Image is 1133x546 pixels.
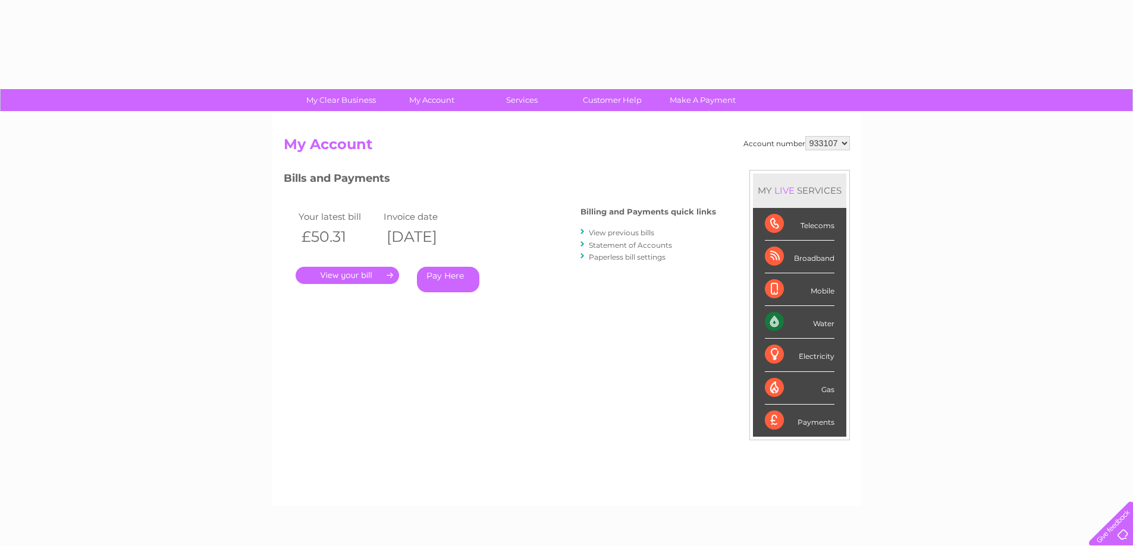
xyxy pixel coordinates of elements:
a: Pay Here [417,267,479,292]
a: Customer Help [563,89,661,111]
th: [DATE] [381,225,466,249]
a: Services [473,89,571,111]
a: Make A Payment [654,89,752,111]
div: MY SERVICES [753,173,846,207]
div: Mobile [765,273,834,306]
h4: Billing and Payments quick links [580,207,716,216]
a: . [296,267,399,284]
div: Broadband [765,241,834,273]
a: My Clear Business [292,89,390,111]
a: Statement of Accounts [589,241,672,250]
td: Your latest bill [296,209,381,225]
th: £50.31 [296,225,381,249]
div: Gas [765,372,834,405]
h3: Bills and Payments [284,170,716,191]
div: Account number [743,136,850,150]
td: Invoice date [381,209,466,225]
a: My Account [382,89,481,111]
h2: My Account [284,136,850,159]
a: Paperless bill settings [589,253,666,261]
a: View previous bills [589,228,654,237]
div: Telecoms [765,208,834,241]
div: Water [765,306,834,339]
div: Payments [765,405,834,437]
div: LIVE [772,185,797,196]
div: Electricity [765,339,834,371]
